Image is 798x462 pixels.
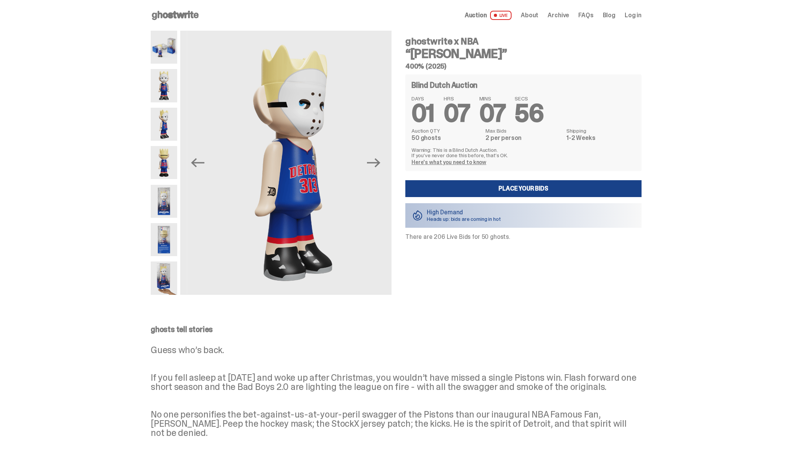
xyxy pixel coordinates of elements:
img: Eminem_NBA_400_13.png [151,223,177,256]
dt: Shipping [566,128,635,133]
img: Copy%20of%20Eminem_NBA_400_6.png [151,146,177,179]
p: Guess who’s back. If you fell asleep at [DATE] and woke up after Christmas, you wouldn’t have mis... [151,345,642,437]
span: 01 [411,97,434,129]
dd: 2 per person [485,135,562,141]
h5: 400% (2025) [405,63,642,70]
p: High Demand [427,209,501,215]
span: LIVE [490,11,512,20]
h4: Blind Dutch Auction [411,81,477,89]
span: SECS [515,96,543,101]
dd: 1-2 Weeks [566,135,635,141]
a: About [521,12,538,18]
span: 56 [515,97,543,129]
span: MINS [479,96,506,101]
a: FAQs [578,12,593,18]
a: Auction LIVE [465,11,512,20]
span: DAYS [411,96,434,101]
p: There are 206 Live Bids for 50 ghosts. [405,234,642,240]
p: Warning: This is a Blind Dutch Auction. If you’ve never done this before, that’s OK. [411,147,635,158]
a: Blog [603,12,615,18]
img: Eminem_NBA_400_10.png [151,31,177,64]
h3: “[PERSON_NAME]” [405,48,642,60]
img: Copy%20of%20Eminem_NBA_400_3.png [187,31,398,295]
img: Copy%20of%20Eminem_NBA_400_1.png [151,69,177,102]
a: Log in [625,12,642,18]
img: Copy%20of%20Eminem_NBA_400_3.png [151,108,177,141]
p: Heads up: bids are coming in hot [427,216,501,222]
a: Place your Bids [405,180,642,197]
span: Auction [465,12,487,18]
a: Here's what you need to know [411,159,486,166]
a: Archive [548,12,569,18]
p: ghosts tell stories [151,326,642,333]
button: Previous [189,154,206,171]
dt: Max Bids [485,128,562,133]
dd: 50 ghosts [411,135,481,141]
img: eminem%20scale.png [151,261,177,294]
img: Eminem_NBA_400_12.png [151,185,177,218]
span: 07 [479,97,506,129]
span: HRS [444,96,470,101]
h4: ghostwrite x NBA [405,37,642,46]
span: 07 [444,97,470,129]
button: Next [365,154,382,171]
dt: Auction QTY [411,128,481,133]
